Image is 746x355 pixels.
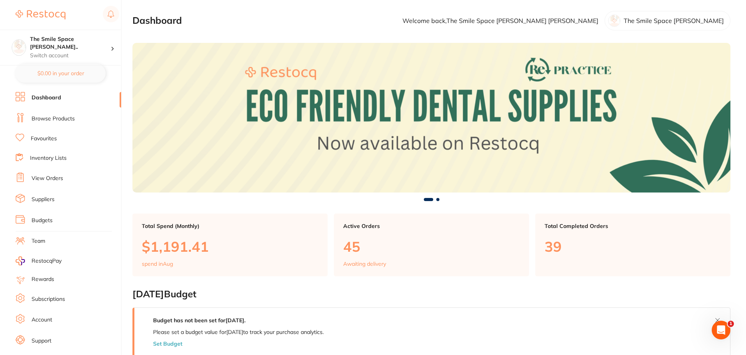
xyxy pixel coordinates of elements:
p: Please set a budget value for [DATE] to track your purchase analytics. [153,329,324,335]
p: The Smile Space [PERSON_NAME] [624,17,724,24]
a: Account [32,316,52,324]
a: Total Spend (Monthly)$1,191.41spend inAug [132,214,328,277]
a: Restocq Logo [16,6,65,24]
p: $1,191.41 [142,238,318,254]
p: Switch account [30,52,111,60]
a: Suppliers [32,196,55,203]
a: Inventory Lists [30,154,67,162]
button: Set Budget [153,341,182,347]
p: Total Completed Orders [545,223,721,229]
iframe: Intercom live chat [712,321,730,339]
a: RestocqPay [16,256,62,265]
button: $0.00 in your order [16,64,106,83]
p: Total Spend (Monthly) [142,223,318,229]
span: RestocqPay [32,257,62,265]
a: Budgets [32,217,53,224]
h2: [DATE] Budget [132,289,730,300]
a: Active Orders45Awaiting delivery [334,214,529,277]
img: Dashboard [132,43,730,193]
p: Active Orders [343,223,520,229]
p: 45 [343,238,520,254]
a: Browse Products [32,115,75,123]
img: The Smile Space Lilli Pilli [12,40,26,53]
a: Support [32,337,51,345]
strong: Budget has not been set for [DATE] . [153,317,245,324]
h2: Dashboard [132,15,182,26]
h4: The Smile Space Lilli Pilli [30,35,111,51]
a: View Orders [32,175,63,182]
p: Welcome back, The Smile Space [PERSON_NAME] [PERSON_NAME] [402,17,598,24]
p: spend in Aug [142,261,173,267]
a: Favourites [31,135,57,143]
img: RestocqPay [16,256,25,265]
a: Rewards [32,276,54,283]
a: Dashboard [32,94,61,102]
a: Subscriptions [32,295,65,303]
p: 39 [545,238,721,254]
a: Total Completed Orders39 [535,214,730,277]
span: 1 [728,321,734,327]
img: Restocq Logo [16,10,65,19]
a: Team [32,237,45,245]
p: Awaiting delivery [343,261,386,267]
